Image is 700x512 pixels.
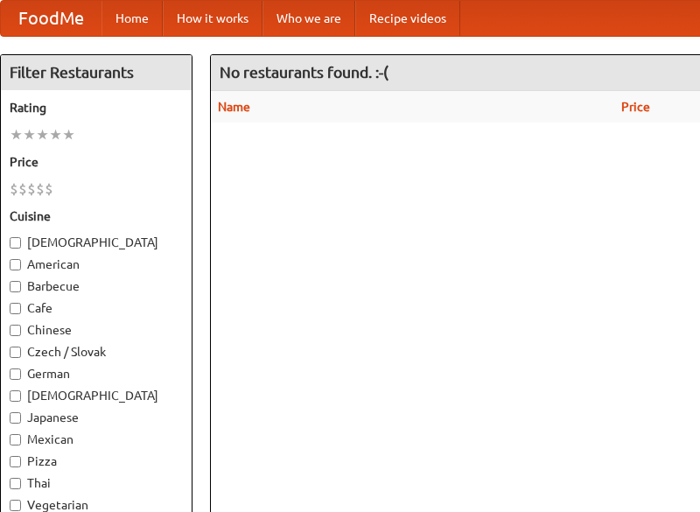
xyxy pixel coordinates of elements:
a: FoodMe [1,1,101,36]
input: Thai [10,478,21,489]
h5: Cuisine [10,207,183,225]
a: Price [621,100,650,114]
input: Barbecue [10,281,21,292]
label: Barbecue [10,277,183,295]
label: Pizza [10,452,183,470]
input: American [10,259,21,270]
label: Chinese [10,321,183,339]
input: Cafe [10,303,21,314]
label: [DEMOGRAPHIC_DATA] [10,234,183,251]
label: [DEMOGRAPHIC_DATA] [10,387,183,404]
input: German [10,368,21,380]
h5: Price [10,153,183,171]
a: Name [218,100,250,114]
input: Pizza [10,456,21,467]
li: ★ [49,125,62,144]
li: $ [36,179,45,199]
label: Japanese [10,409,183,426]
h5: Rating [10,99,183,116]
a: Who we are [262,1,355,36]
label: Cafe [10,299,183,317]
li: $ [45,179,53,199]
label: Mexican [10,431,183,448]
label: German [10,365,183,382]
li: $ [18,179,27,199]
h4: Filter Restaurants [1,55,192,90]
input: Japanese [10,412,21,424]
input: Vegetarian [10,500,21,511]
input: Czech / Slovak [10,347,21,358]
a: Home [101,1,163,36]
label: American [10,256,183,273]
label: Czech / Slovak [10,343,183,361]
li: ★ [62,125,75,144]
li: ★ [10,125,23,144]
input: [DEMOGRAPHIC_DATA] [10,237,21,249]
li: ★ [36,125,49,144]
input: Mexican [10,434,21,445]
a: How it works [163,1,262,36]
li: ★ [23,125,36,144]
li: $ [10,179,18,199]
input: [DEMOGRAPHIC_DATA] [10,390,21,402]
li: $ [27,179,36,199]
a: Recipe videos [355,1,460,36]
label: Thai [10,474,183,492]
input: Chinese [10,325,21,336]
ng-pluralize: No restaurants found. :-( [220,64,388,81]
